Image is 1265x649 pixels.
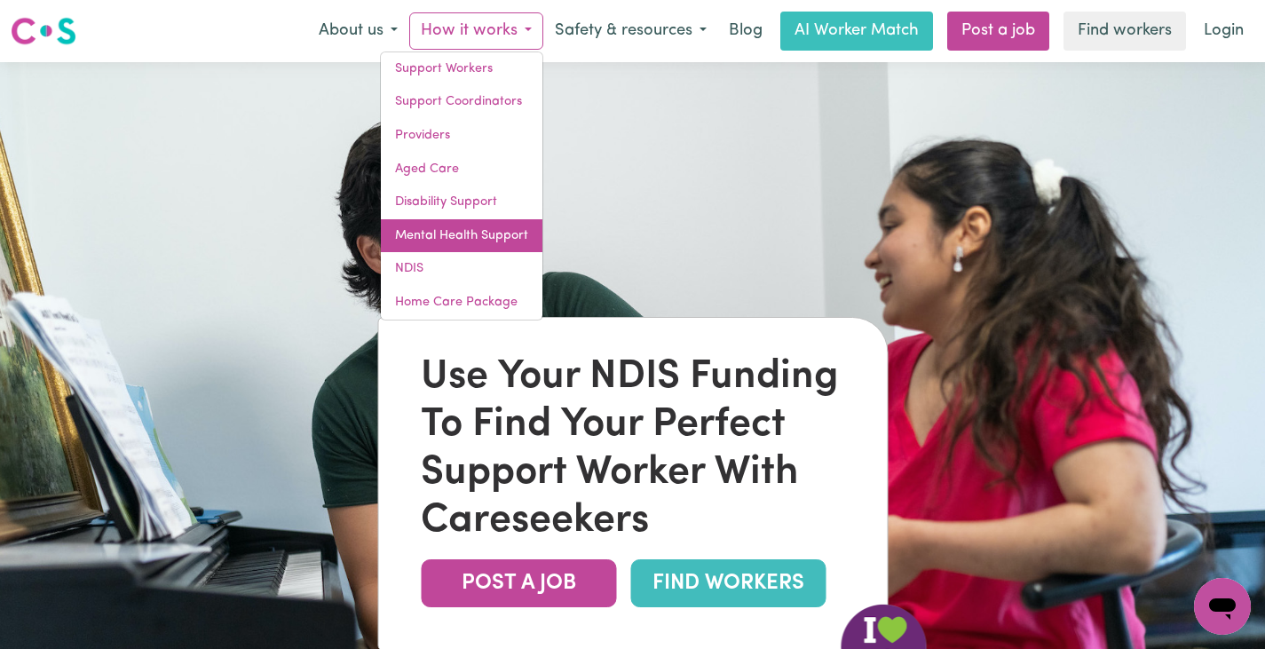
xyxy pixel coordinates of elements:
[409,12,543,50] button: How it works
[543,12,718,50] button: Safety & resources
[1194,578,1251,635] iframe: Button to launch messaging window
[381,52,542,86] a: Support Workers
[1193,12,1254,51] a: Login
[11,11,76,51] a: Careseekers logo
[381,85,542,119] a: Support Coordinators
[1063,12,1186,51] a: Find workers
[421,353,844,545] div: Use Your NDIS Funding To Find Your Perfect Support Worker With Careseekers
[380,51,543,321] div: How it works
[381,119,542,153] a: Providers
[381,186,542,219] a: Disability Support
[947,12,1049,51] a: Post a job
[11,15,76,47] img: Careseekers logo
[381,286,542,320] a: Home Care Package
[780,12,933,51] a: AI Worker Match
[381,153,542,186] a: Aged Care
[421,559,616,607] a: POST A JOB
[307,12,409,50] button: About us
[381,252,542,286] a: NDIS
[630,559,826,607] a: FIND WORKERS
[718,12,773,51] a: Blog
[381,219,542,253] a: Mental Health Support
